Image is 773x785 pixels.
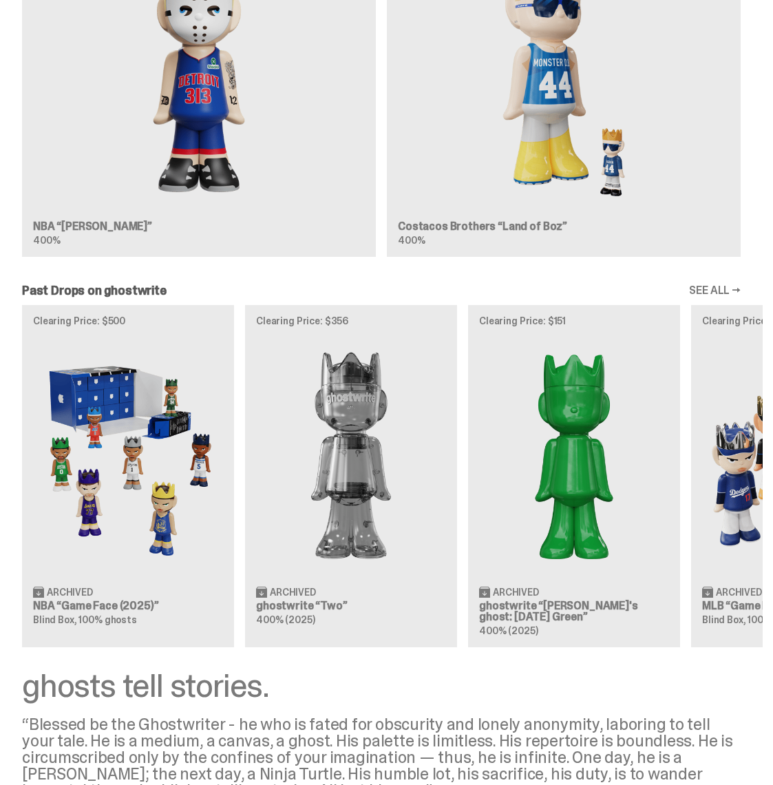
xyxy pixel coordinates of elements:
span: 400% [398,234,425,247]
span: Archived [716,587,762,597]
p: Clearing Price: $151 [479,316,669,326]
a: SEE ALL → [689,285,741,296]
span: Blind Box, [33,614,77,626]
div: ghosts tell stories. [22,669,741,702]
a: Clearing Price: $151 Schrödinger's ghost: Sunday Green Archived [468,305,680,647]
h3: ghostwrite “Two” [256,600,446,611]
p: Clearing Price: $356 [256,316,446,326]
span: 400% (2025) [256,614,315,626]
span: Blind Box, [702,614,746,626]
span: Archived [493,587,539,597]
img: Schrödinger's ghost: Sunday Green [479,337,669,574]
span: Archived [47,587,93,597]
img: Two [256,337,446,574]
h3: Costacos Brothers “Land of Boz” [398,221,730,232]
span: 100% ghosts [78,614,136,626]
span: 400% (2025) [479,625,538,637]
span: 400% [33,234,60,247]
a: Clearing Price: $356 Two Archived [245,305,457,647]
span: Archived [270,587,316,597]
p: Clearing Price: $500 [33,316,223,326]
a: Clearing Price: $500 Game Face (2025) Archived [22,305,234,647]
h2: Past Drops on ghostwrite [22,284,167,297]
h3: NBA “Game Face (2025)” [33,600,223,611]
h3: NBA “[PERSON_NAME]” [33,221,365,232]
img: Game Face (2025) [33,337,223,574]
h3: ghostwrite “[PERSON_NAME]'s ghost: [DATE] Green” [479,600,669,622]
